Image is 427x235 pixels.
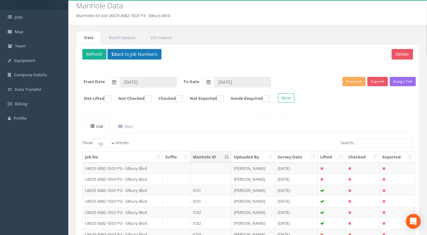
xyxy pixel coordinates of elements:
span: Map [15,29,23,34]
td: [DATE] [275,174,318,185]
uib-tab-heading: Map [118,123,133,129]
td: [PERSON_NAME] [231,218,275,229]
td: IC02 [190,207,231,218]
th: Lifted: activate to sort column ascending [318,152,346,163]
span: Company Details [14,72,47,78]
td: [DATE] [275,196,318,207]
th: Survey Date: activate to sort column ascending [275,152,318,163]
button: Reset [278,93,294,103]
label: Not Checked [112,95,151,102]
li: Manholes for Job UM25-3082-1EGY P3 - Silbury Blvd [76,13,170,19]
button: Export [367,77,388,86]
td: [DATE] [275,185,318,196]
input: To Date [214,77,271,87]
input: From Date [120,77,177,87]
td: [PERSON_NAME] [231,185,275,196]
th: Manhole ID: activate to sort column descending [190,152,231,163]
td: UM25-3082-1EGY P3 - Silbury Blvd [83,196,163,207]
td: UM25-3082-1EGY P3 - Silbury Blvd [83,207,163,218]
td: IC01 [190,196,231,207]
td: UM25-3082-1EGY P3 - Silbury Blvd [83,218,163,229]
button: Back to Job Numbers [107,49,161,60]
input: Search: [356,139,413,148]
a: Batch Update [101,31,142,44]
td: [PERSON_NAME] [231,174,275,185]
a: CSV Import [143,31,179,44]
a: Map [110,120,139,133]
h2: Manhole Data [76,2,361,10]
td: UM25-3082-1EGY P3 - Silbury Blvd [83,185,163,196]
th: Job No: activate to sort column ascending [83,152,163,163]
label: Sonde Required [225,95,270,102]
td: [DATE] [275,207,318,218]
a: Data [76,31,100,44]
uib-tab-heading: List [90,123,103,129]
span: Jobs [15,14,23,20]
label: Not Lifted [78,95,111,102]
span: Profile [14,115,26,121]
label: Not Exported [184,95,224,102]
th: Uploaded By: activate to sort column ascending [231,152,275,163]
th: Suffix: activate to sort column ascending [163,152,190,163]
label: To Date [184,79,200,85]
td: UM25-3082-1EGY P3 - Silbury Blvd [83,174,163,185]
label: Search: [341,139,413,148]
td: [DATE] [275,163,318,174]
td: [PERSON_NAME] [231,196,275,207]
label: From Date [84,79,105,85]
td: [PERSON_NAME] [231,207,275,218]
td: IC01 [190,185,231,196]
span: Team [15,43,25,49]
td: UM25-3082-1EGY P3 - Silbury Blvd [83,163,163,174]
td: IC02 [190,218,231,229]
button: Refresh [82,49,107,60]
button: Assign To [390,77,416,86]
th: Exported: activate to sort column ascending [380,152,415,163]
span: Equipment [14,58,35,63]
label: Show entries [82,139,129,148]
label: Checked [152,95,183,102]
button: Preview [343,77,366,86]
select: Showentries [93,139,116,148]
div: Open Intercom Messenger [406,214,421,229]
a: List [82,120,110,133]
td: [DATE] [275,218,318,229]
td: [PERSON_NAME] [231,163,275,174]
span: Billing [15,101,27,107]
span: Data Transfer [15,86,42,92]
button: Delete [392,49,413,60]
th: Checked: activate to sort column ascending [346,152,380,163]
